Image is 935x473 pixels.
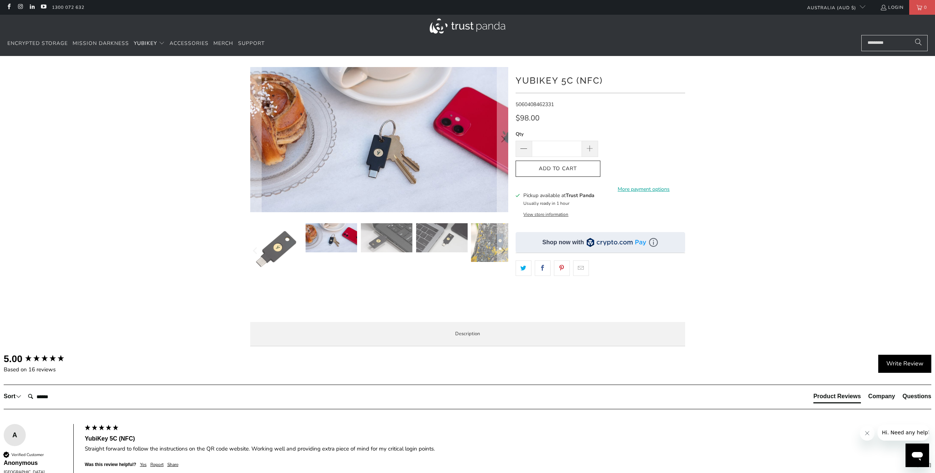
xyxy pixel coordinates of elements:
span: Support [238,40,265,47]
div: Reviews Tabs [813,392,931,407]
span: Mission Darkness [73,40,129,47]
a: Share this on Twitter [516,260,531,276]
div: 5.00 star rating [24,354,65,364]
a: Trust Panda Australia on LinkedIn [29,4,35,10]
a: Support [238,35,265,52]
img: YubiKey 5C (NFC) - Trust Panda [306,223,357,252]
a: Mission Darkness [73,35,129,52]
div: Shop now with [542,238,584,246]
div: YubiKey 5C (NFC) [85,435,931,443]
label: Qty [516,130,598,138]
div: Report [150,462,164,468]
button: Next [497,67,509,212]
div: Overall product rating out of 5: 5.00 [4,352,81,365]
a: Merch [213,35,233,52]
div: Anonymous [4,459,66,467]
div: Sort [4,392,21,400]
div: Company [868,392,895,400]
div: A [4,430,26,441]
img: Trust Panda Australia [430,18,505,34]
div: 5 star rating [84,424,119,433]
a: Share this on Pinterest [554,260,570,276]
iframe: Message from company [878,424,929,441]
a: YubiKey 5C (NFC) - Trust Panda [250,67,508,212]
button: Previous [250,67,262,212]
img: YubiKey 5C (NFC) - Trust Panda [361,223,412,252]
div: Straight forward to follow the instructions on the QR code website. Working well and providing ex... [85,445,931,453]
span: Accessories [170,40,209,47]
h3: Pickup available at [523,192,594,199]
span: Add to Cart [523,166,593,172]
a: Encrypted Storage [7,35,68,52]
summary: YubiKey [134,35,165,52]
a: Email this to a friend [573,260,589,276]
div: Write Review [878,355,931,373]
a: Trust Panda Australia on Instagram [17,4,23,10]
div: Verified Customer [11,452,44,458]
span: 5060408462331 [516,101,554,108]
img: YubiKey 5C (NFC) - Trust Panda [471,223,523,262]
div: 5.00 [4,352,22,365]
a: Trust Panda Australia on Facebook [6,4,12,10]
small: Usually ready in 1 hour [523,200,569,206]
b: Trust Panda [566,192,594,199]
a: Trust Panda Australia on YouTube [40,4,46,10]
button: Next [497,223,509,278]
iframe: Reviews Widget [516,289,685,313]
div: Yes [140,462,147,468]
h1: YubiKey 5C (NFC) [516,73,685,87]
button: Previous [250,223,262,278]
span: $98.00 [516,113,540,123]
a: Login [880,3,904,11]
label: Description [250,322,685,347]
div: Was this review helpful? [85,462,136,468]
button: View store information [523,211,568,217]
a: Share this on Facebook [535,260,551,276]
span: Hi. Need any help? [4,5,53,11]
div: Questions [903,392,931,400]
button: Search [909,35,928,51]
span: YubiKey [134,40,157,47]
img: YubiKey 5C (NFC) - Trust Panda [416,223,468,252]
span: Encrypted Storage [7,40,68,47]
a: 1300 072 632 [52,3,84,11]
span: Merch [213,40,233,47]
div: Based on 16 reviews [4,366,81,374]
img: YubiKey 5C (NFC) - Trust Panda [250,223,302,275]
div: Share [167,462,178,468]
a: More payment options [603,185,685,193]
button: Add to Cart [516,161,600,177]
input: Search [25,389,84,404]
div: Product Reviews [813,392,861,400]
a: Accessories [170,35,209,52]
iframe: Close message [860,426,875,441]
input: Search... [861,35,928,51]
nav: Translation missing: en.navigation.header.main_nav [7,35,265,52]
div: [DATE] [182,462,931,468]
iframe: Button to launch messaging window [906,444,929,467]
